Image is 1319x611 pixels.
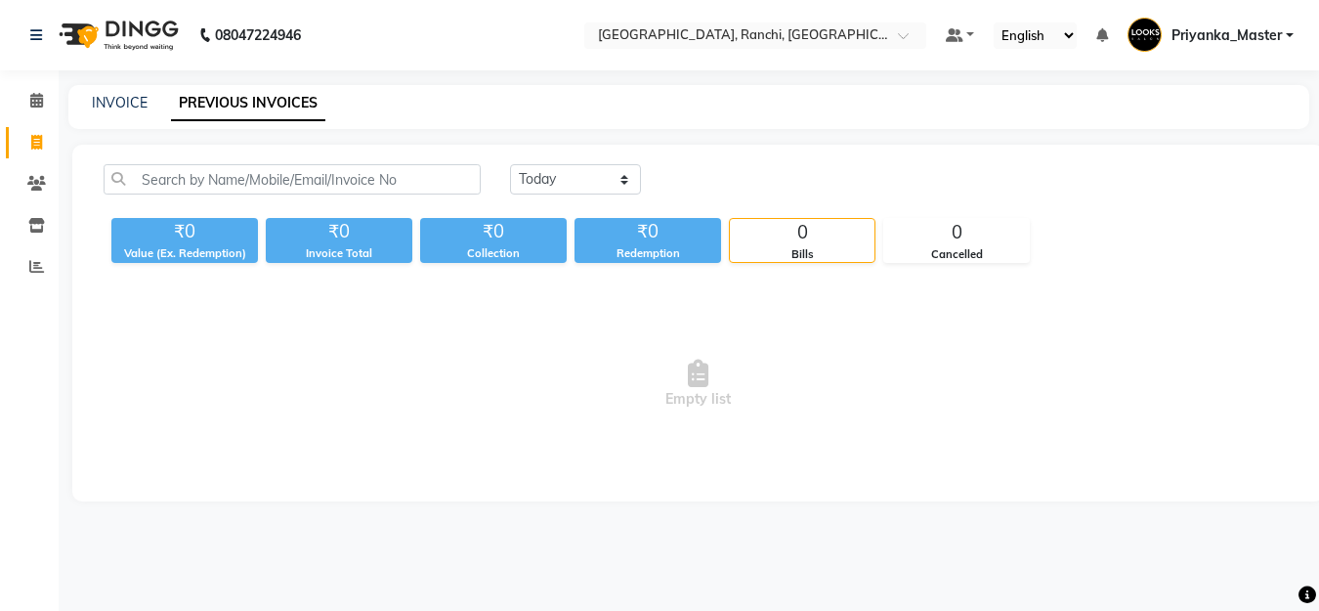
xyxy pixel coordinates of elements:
[884,246,1029,263] div: Cancelled
[730,246,874,263] div: Bills
[574,245,721,262] div: Redemption
[1171,25,1282,46] span: Priyanka_Master
[104,164,481,195] input: Search by Name/Mobile/Email/Invoice No
[420,245,567,262] div: Collection
[420,218,567,245] div: ₹0
[104,286,1293,482] span: Empty list
[111,218,258,245] div: ₹0
[574,218,721,245] div: ₹0
[111,245,258,262] div: Value (Ex. Redemption)
[215,8,301,63] b: 08047224946
[266,245,412,262] div: Invoice Total
[884,219,1029,246] div: 0
[1128,18,1162,52] img: Priyanka_Master
[92,94,148,111] a: INVOICE
[266,218,412,245] div: ₹0
[730,219,874,246] div: 0
[50,8,184,63] img: logo
[171,86,325,121] a: PREVIOUS INVOICES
